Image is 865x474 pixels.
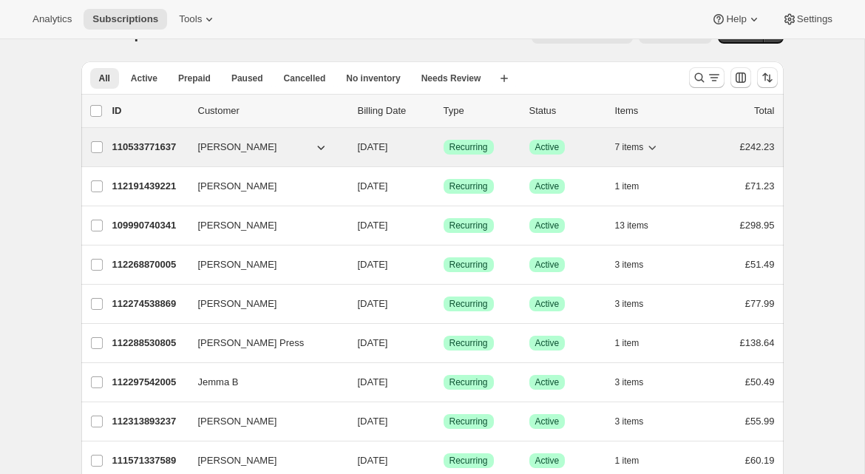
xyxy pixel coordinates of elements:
span: [PERSON_NAME] [198,218,277,233]
button: 1 item [615,450,656,471]
span: Recurring [450,337,488,349]
span: Jemma B [198,375,239,390]
button: Tools [170,9,225,30]
button: Help [702,9,770,30]
button: [PERSON_NAME] Press [189,331,337,355]
span: Recurring [450,220,488,231]
span: Recurring [450,180,488,192]
span: Active [535,376,560,388]
p: Total [754,104,774,118]
p: Customer [198,104,346,118]
div: Type [444,104,518,118]
button: Create new view [492,68,516,89]
button: Customize table column order and visibility [730,67,751,88]
div: 109990740341[PERSON_NAME][DATE]SuccessRecurringSuccessActive13 items£298.95 [112,215,775,236]
button: [PERSON_NAME] [189,253,337,277]
div: 112274538869[PERSON_NAME][DATE]SuccessRecurringSuccessActive3 items£77.99 [112,294,775,314]
button: Analytics [24,9,81,30]
span: Active [131,72,157,84]
span: 1 item [615,455,640,467]
span: No inventory [346,72,400,84]
div: Items [615,104,689,118]
span: 3 items [615,259,644,271]
span: Active [535,220,560,231]
span: [DATE] [358,416,388,427]
span: Tools [179,13,202,25]
button: Settings [773,9,841,30]
div: 112297542005Jemma B[DATE]SuccessRecurringSuccessActive3 items£50.49 [112,372,775,393]
span: £77.99 [745,298,775,309]
span: Subscriptions [92,13,158,25]
span: Recurring [450,141,488,153]
span: [PERSON_NAME] Press [198,336,305,351]
button: Jemma B [189,370,337,394]
span: 7 items [615,141,644,153]
span: [DATE] [358,376,388,387]
p: 112191439221 [112,179,186,194]
button: [PERSON_NAME] [189,292,337,316]
span: £242.23 [740,141,775,152]
span: [DATE] [358,337,388,348]
span: [PERSON_NAME] [198,453,277,468]
div: 111571337589[PERSON_NAME][DATE]SuccessRecurringSuccessActive1 item£60.19 [112,450,775,471]
span: Active [535,141,560,153]
span: 3 items [615,298,644,310]
div: 112288530805[PERSON_NAME] Press[DATE]SuccessRecurringSuccessActive1 item£138.64 [112,333,775,353]
span: Paused [231,72,263,84]
p: 112297542005 [112,375,186,390]
span: 3 items [615,416,644,427]
div: 112268870005[PERSON_NAME][DATE]SuccessRecurringSuccessActive3 items£51.49 [112,254,775,275]
span: £55.99 [745,416,775,427]
button: 1 item [615,333,656,353]
button: Sort the results [757,67,778,88]
span: Recurring [450,416,488,427]
span: Cancelled [284,72,326,84]
button: 7 items [615,137,660,158]
span: Recurring [450,376,488,388]
span: [DATE] [358,180,388,192]
span: £71.23 [745,180,775,192]
p: 110533771637 [112,140,186,155]
p: 112268870005 [112,257,186,272]
span: 1 item [615,337,640,349]
p: Billing Date [358,104,432,118]
span: Analytics [33,13,72,25]
div: 112313893237[PERSON_NAME][DATE]SuccessRecurringSuccessActive3 items£55.99 [112,411,775,432]
span: [PERSON_NAME] [198,297,277,311]
div: IDCustomerBilling DateTypeStatusItemsTotal [112,104,775,118]
span: Recurring [450,259,488,271]
span: [PERSON_NAME] [198,179,277,194]
span: Active [535,455,560,467]
button: [PERSON_NAME] [189,214,337,237]
span: Needs Review [421,72,481,84]
div: 112191439221[PERSON_NAME][DATE]SuccessRecurringSuccessActive1 item£71.23 [112,176,775,197]
button: [PERSON_NAME] [189,449,337,473]
button: [PERSON_NAME] [189,135,337,159]
span: £298.95 [740,220,775,231]
span: Active [535,337,560,349]
button: [PERSON_NAME] [189,410,337,433]
span: Active [535,180,560,192]
p: ID [112,104,186,118]
span: Prepaid [178,72,211,84]
button: 3 items [615,294,660,314]
span: [DATE] [358,220,388,231]
span: [PERSON_NAME] [198,140,277,155]
span: [PERSON_NAME] [198,414,277,429]
p: 112288530805 [112,336,186,351]
span: [DATE] [358,141,388,152]
span: [PERSON_NAME] [198,257,277,272]
span: [DATE] [358,455,388,466]
button: Search and filter results [689,67,725,88]
span: £60.19 [745,455,775,466]
div: 110533771637[PERSON_NAME][DATE]SuccessRecurringSuccessActive7 items£242.23 [112,137,775,158]
button: Subscriptions [84,9,167,30]
span: All [99,72,110,84]
span: Recurring [450,298,488,310]
span: Active [535,298,560,310]
span: Active [535,259,560,271]
span: [DATE] [358,259,388,270]
span: 3 items [615,376,644,388]
button: [PERSON_NAME] [189,175,337,198]
button: 3 items [615,372,660,393]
